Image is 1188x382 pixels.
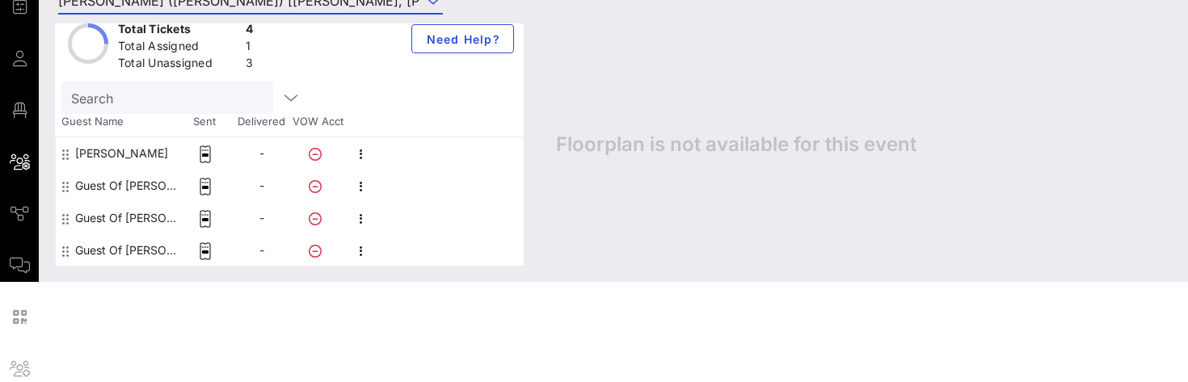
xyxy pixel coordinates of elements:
[259,146,264,160] span: -
[75,170,177,202] div: Guest Of Bennitta Joseph
[75,137,168,170] div: Bennitta Joseph
[259,178,264,192] span: -
[246,55,253,75] div: 3
[55,114,176,130] span: Guest Name
[425,32,500,46] span: Need Help?
[233,114,289,130] span: Delivered
[75,234,177,267] div: Guest Of Bennitta Joseph
[118,38,239,58] div: Total Assigned
[118,55,239,75] div: Total Unassigned
[411,24,514,53] button: Need Help?
[176,114,233,130] span: Sent
[259,211,264,225] span: -
[246,21,253,41] div: 4
[289,114,346,130] span: VOW Acct
[259,243,264,257] span: -
[556,132,916,157] span: Floorplan is not available for this event
[75,202,177,234] div: Guest Of Bennitta Joseph
[246,38,253,58] div: 1
[118,21,239,41] div: Total Tickets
